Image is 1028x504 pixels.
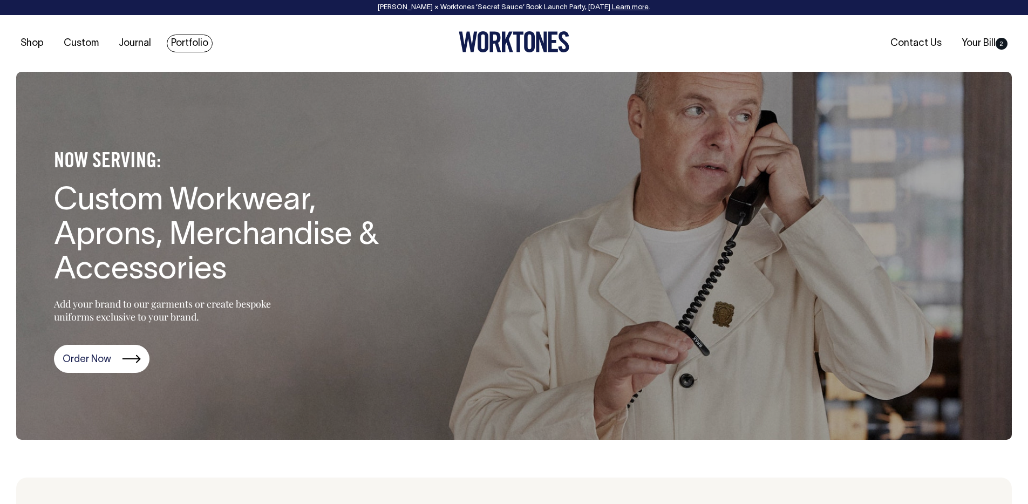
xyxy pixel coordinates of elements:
[886,35,946,52] a: Contact Us
[54,149,405,174] h4: NOW SERVING:
[114,35,155,52] a: Journal
[54,345,149,373] a: Order Now
[59,35,103,52] a: Custom
[16,35,48,52] a: Shop
[957,35,1012,52] a: Your Bill2
[996,38,1007,50] span: 2
[54,185,405,288] h1: Custom Workwear, Aprons, Merchandise & Accessories
[11,4,1017,11] div: [PERSON_NAME] × Worktones ‘Secret Sauce’ Book Launch Party, [DATE]. .
[54,297,297,323] p: Add your brand to our garments or create bespoke uniforms exclusive to your brand.
[612,4,649,11] a: Learn more
[167,35,213,52] a: Portfolio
